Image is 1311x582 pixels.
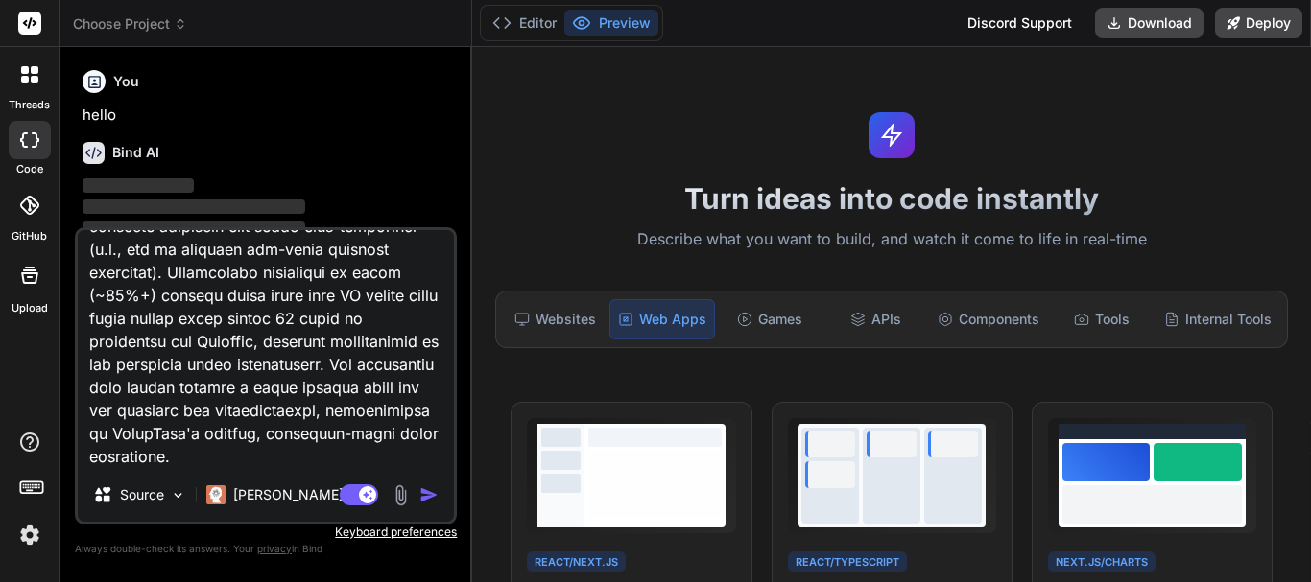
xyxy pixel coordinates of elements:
img: Pick Models [170,487,186,503]
div: Web Apps [609,299,715,339]
label: code [16,161,43,177]
h1: Turn ideas into code instantly [484,181,1299,216]
div: React/Next.js [527,551,626,573]
p: Describe what you want to build, and watch it come to life in real-time [484,227,1299,252]
p: [PERSON_NAME] 4 S.. [233,485,376,504]
img: attachment [390,484,412,506]
h6: You [113,72,139,91]
h6: Bind AI [112,143,159,162]
p: hello [83,105,453,127]
label: Upload [12,300,48,316]
img: Claude 4 Sonnet [206,485,226,504]
span: ‌ [83,199,305,214]
label: threads [9,97,50,113]
button: Preview [564,10,658,36]
span: ‌ [83,221,305,236]
p: Source [120,485,164,504]
div: Discord Support [956,8,1084,38]
img: icon [419,485,439,504]
div: Games [719,299,821,339]
p: Always double-check its answers. Your in Bind [75,540,457,558]
label: GitHub [12,228,47,244]
button: Download [1095,8,1204,38]
button: Deploy [1215,8,1302,38]
button: Editor [485,10,564,36]
p: Keyboard preferences [75,524,457,540]
div: Next.js/Charts [1048,551,1156,573]
img: settings [13,519,46,551]
div: Components [930,299,1047,339]
span: Choose Project [73,14,187,34]
div: Internal Tools [1156,299,1279,339]
div: React/TypeScript [788,551,907,573]
div: APIs [824,299,926,339]
span: ‌ [83,178,194,193]
textarea: Loremip Dolo: Sit "AmetcOnse Adipisc": Elitsedd ei Temporincidid Utlab Etdolor & Magnaaliq Enimad... [78,230,454,468]
div: Tools [1051,299,1153,339]
span: privacy [257,543,292,554]
div: Websites [504,299,606,339]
